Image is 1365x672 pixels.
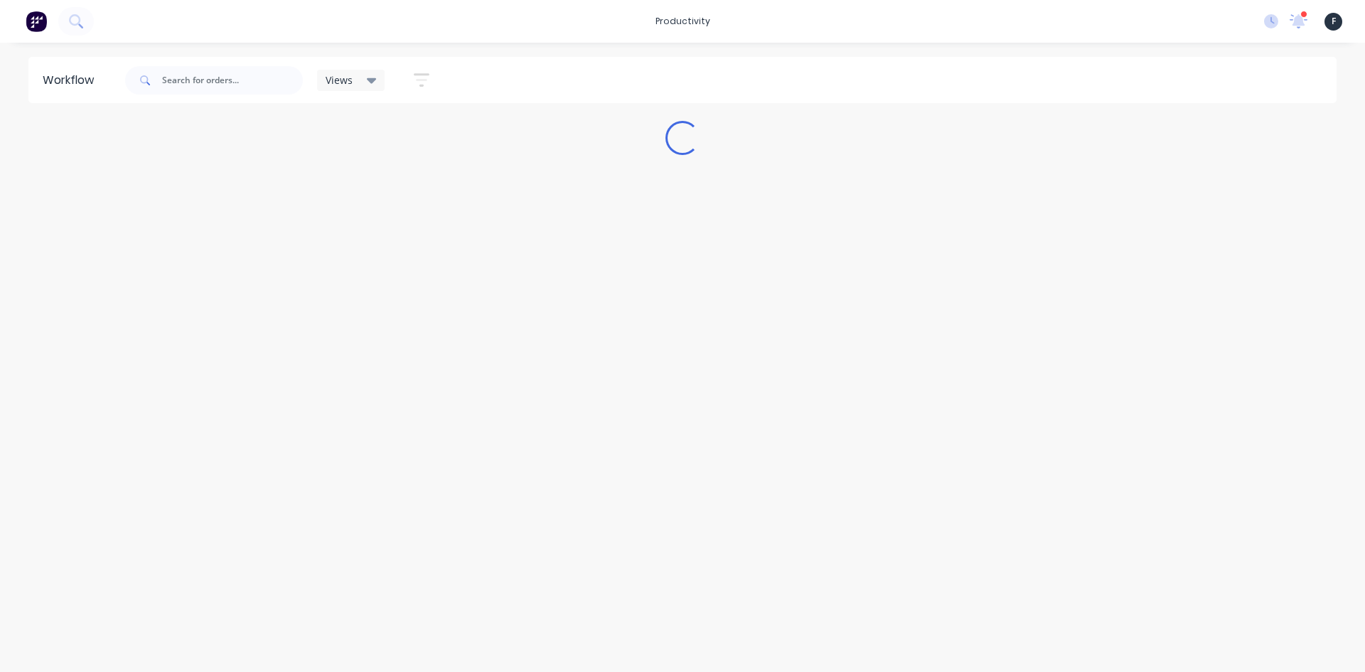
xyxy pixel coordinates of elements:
div: Workflow [43,72,101,89]
input: Search for orders... [162,66,303,95]
span: F [1332,15,1336,28]
div: productivity [648,11,717,32]
span: Views [326,73,353,87]
img: Factory [26,11,47,32]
